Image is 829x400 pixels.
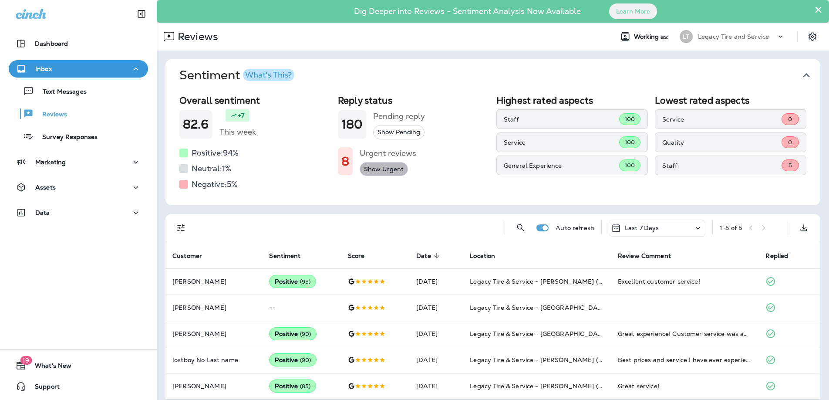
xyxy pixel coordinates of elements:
[625,224,659,231] p: Last 7 Days
[795,219,812,237] button: Export as CSV
[26,362,71,373] span: What's New
[680,30,693,43] div: LT
[172,219,190,237] button: Filters
[9,153,148,171] button: Marketing
[9,105,148,123] button: Reviews
[348,252,365,260] span: Score
[129,5,154,23] button: Collapse Sidebar
[9,357,148,374] button: 19What's New
[172,59,827,92] button: SentimentWhat's This?
[409,373,463,399] td: [DATE]
[720,224,742,231] div: 1 - 5 of 5
[373,109,425,123] h5: Pending reply
[192,146,239,160] h5: Positive: 94 %
[300,356,311,364] span: ( 90 )
[9,35,148,52] button: Dashboard
[625,115,635,123] span: 100
[300,278,311,285] span: ( 95 )
[662,116,782,123] p: Service
[618,252,671,260] span: Review Comment
[300,383,311,390] span: ( 85 )
[192,162,231,176] h5: Neutral: 1 %
[348,252,376,260] span: Score
[360,162,408,176] button: Show Urgent
[9,204,148,221] button: Data
[269,380,316,393] div: Positive
[341,154,349,169] h1: 8
[789,162,792,169] span: 5
[269,252,312,260] span: Sentiment
[183,117,209,132] h1: 82.6
[35,65,52,72] p: Inbox
[35,159,66,166] p: Marketing
[269,353,317,366] div: Positive
[35,184,56,191] p: Assets
[655,95,806,106] h2: Lowest rated aspects
[172,383,255,390] p: [PERSON_NAME]
[634,33,671,41] span: Working as:
[625,139,635,146] span: 100
[470,356,680,364] span: Legacy Tire & Service - [PERSON_NAME] (formerly Chelsea Tire Pros)
[172,304,255,311] p: [PERSON_NAME]
[470,252,495,260] span: Location
[662,139,782,146] p: Quality
[662,162,782,169] p: Staff
[360,146,416,160] h5: Urgent reviews
[172,356,255,363] p: lostboy No Last name
[34,111,67,119] p: Reviews
[20,356,32,365] span: 19
[245,71,292,79] div: What's This?
[172,252,213,260] span: Customer
[416,252,442,260] span: Date
[512,219,529,237] button: Search Reviews
[179,95,331,106] h2: Overall sentiment
[9,179,148,196] button: Assets
[172,330,255,337] p: [PERSON_NAME]
[329,10,606,13] p: Dig Deeper into Reviews - Sentiment Analysis Now Available
[338,95,489,106] h2: Reply status
[165,92,820,205] div: SentimentWhat's This?
[788,115,792,123] span: 0
[470,278,680,285] span: Legacy Tire & Service - [PERSON_NAME] (formerly Chelsea Tire Pros)
[504,116,619,123] p: Staff
[618,329,752,338] div: Great experience! Customer service was amazing and the entire process was quick! They kept me inf...
[814,3,822,17] button: Close
[618,382,752,390] div: Great service!
[9,127,148,146] button: Survey Responses
[269,327,317,340] div: Positive
[504,162,619,169] p: General Experience
[625,162,635,169] span: 100
[341,117,363,132] h1: 180
[618,277,752,286] div: Excellent customer service!
[262,295,340,321] td: --
[9,82,148,100] button: Text Messages
[26,383,60,393] span: Support
[788,139,792,146] span: 0
[470,382,680,390] span: Legacy Tire & Service - [PERSON_NAME] (formerly Chelsea Tire Pros)
[470,304,730,312] span: Legacy Tire & Service - [GEOGRAPHIC_DATA] (formerly Chalkville Auto & Tire Service)
[269,252,300,260] span: Sentiment
[765,252,799,260] span: Replied
[35,209,50,216] p: Data
[409,295,463,321] td: [DATE]
[34,133,98,142] p: Survey Responses
[192,177,238,191] h5: Negative: 5 %
[496,95,648,106] h2: Highest rated aspects
[300,330,311,338] span: ( 90 )
[618,252,682,260] span: Review Comment
[609,3,657,19] button: Learn More
[409,321,463,347] td: [DATE]
[698,33,769,40] p: Legacy Tire and Service
[35,40,68,47] p: Dashboard
[172,278,255,285] p: [PERSON_NAME]
[9,60,148,78] button: Inbox
[805,29,820,44] button: Settings
[238,111,244,120] p: +7
[409,347,463,373] td: [DATE]
[172,252,202,260] span: Customer
[504,139,619,146] p: Service
[9,378,148,395] button: Support
[470,330,715,338] span: Legacy Tire & Service - [GEOGRAPHIC_DATA] (formerly Magic City Tire & Service)
[409,268,463,295] td: [DATE]
[373,125,425,139] button: Show Pending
